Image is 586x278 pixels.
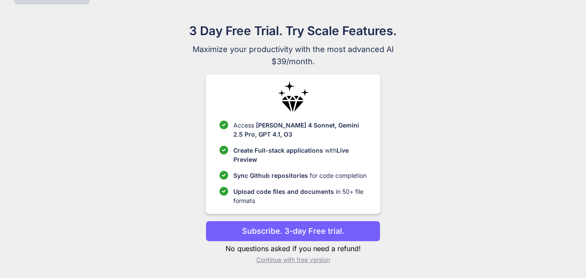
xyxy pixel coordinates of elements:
[233,171,367,180] p: for code completion
[233,121,359,138] span: [PERSON_NAME] 4 Sonnet, Gemini 2.5 Pro, GPT 4.1, O3
[219,187,228,196] img: checklist
[233,146,367,164] p: with
[242,225,344,237] p: Subscribe. 3-day Free trial.
[233,121,367,139] p: Access
[206,221,380,242] button: Subscribe. 3-day Free trial.
[219,146,228,154] img: checklist
[219,121,228,129] img: checklist
[233,147,325,154] span: Create Full-stack applications
[147,22,439,40] h1: 3 Day Free Trial. Try Scale Features.
[233,187,367,205] p: in 50+ file formats
[219,171,228,180] img: checklist
[233,188,334,195] span: Upload code files and documents
[233,172,308,179] span: Sync Github repositories
[206,255,380,264] p: Continue with free version
[147,56,439,68] span: $39/month.
[206,243,380,254] p: No questions asked if you need a refund!
[147,43,439,56] span: Maximize your productivity with the most advanced AI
